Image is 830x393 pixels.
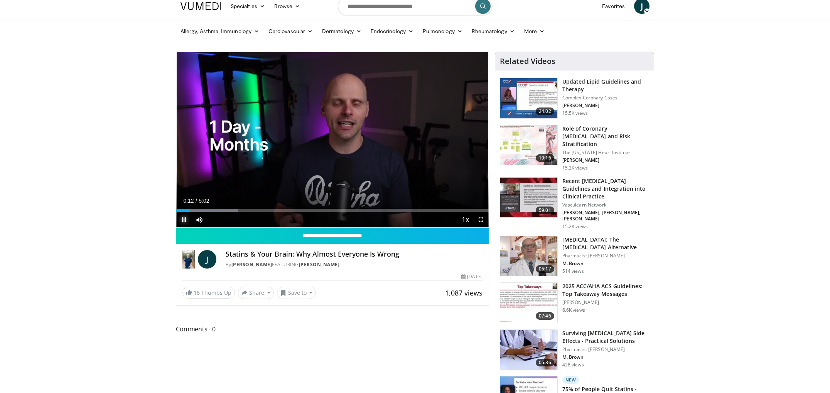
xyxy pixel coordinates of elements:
button: Fullscreen [473,212,489,227]
p: Complex Coronary Cases [562,95,649,101]
span: 19:16 [536,154,554,162]
a: 05:17 [MEDICAL_DATA]: The [MEDICAL_DATA] Alternative Pharmacist [PERSON_NAME] M. Brown 514 views [500,236,649,277]
a: Pulmonology [418,24,467,39]
h3: Surviving [MEDICAL_DATA] Side Effects - Practical Solutions [562,329,649,345]
p: 514 views [562,268,584,274]
h3: Recent [MEDICAL_DATA] Guidelines and Integration into Clinical Practice [562,177,649,200]
span: 24:02 [536,107,554,115]
a: [PERSON_NAME] [299,261,340,268]
p: [PERSON_NAME] [562,102,649,109]
p: New [562,376,579,384]
img: ce9609b9-a9bf-4b08-84dd-8eeb8ab29fc6.150x105_q85_crop-smart_upscale.jpg [500,236,557,276]
a: Rheumatology [467,24,520,39]
button: Save to [277,287,316,299]
a: [PERSON_NAME] [231,261,272,268]
h4: Related Videos [500,57,555,66]
p: 15.5K views [562,110,588,116]
div: Progress Bar [176,209,489,212]
img: 87825f19-cf4c-4b91-bba1-ce218758c6bb.150x105_q85_crop-smart_upscale.jpg [500,178,557,218]
span: 16 [194,289,200,296]
h3: Role of Coronary [MEDICAL_DATA] and Risk Stratification [562,125,649,148]
div: By FEATURING [226,261,482,268]
img: 1778299e-4205-438f-a27e-806da4d55abe.150x105_q85_crop-smart_upscale.jpg [500,330,557,370]
p: M. Brown [562,354,649,360]
a: Cardiovascular [264,24,317,39]
p: [PERSON_NAME] [562,157,649,163]
h3: [MEDICAL_DATA]: The [MEDICAL_DATA] Alternative [562,236,649,251]
a: 16 Thumbs Up [182,287,235,299]
a: 07:46 2025 ACC/AHA ACS Guidelines: Top Takeaway Messages [PERSON_NAME] 6.6K views [500,282,649,323]
h3: Updated Lipid Guidelines and Therapy [562,78,649,93]
h3: 2025 ACC/AHA ACS Guidelines: Top Takeaway Messages [562,282,649,298]
img: 77f671eb-9394-4acc-bc78-a9f077f94e00.150x105_q85_crop-smart_upscale.jpg [500,78,557,118]
p: The [US_STATE] Heart Institute [562,149,649,156]
span: 59:01 [536,207,554,214]
p: Vasculearn Network [562,202,649,208]
button: Share [238,287,274,299]
img: 1efa8c99-7b8a-4ab5-a569-1c219ae7bd2c.150x105_q85_crop-smart_upscale.jpg [500,125,557,165]
p: 15.2K views [562,223,588,230]
button: Pause [176,212,192,227]
h4: Statins & Your Brain: Why Almost Everyone Is Wrong [226,250,482,259]
p: Pharmacist [PERSON_NAME] [562,346,649,353]
a: 05:36 Surviving [MEDICAL_DATA] Side Effects - Practical Solutions Pharmacist [PERSON_NAME] M. Bro... [500,329,649,370]
span: 07:46 [536,312,554,320]
p: Pharmacist [PERSON_NAME] [562,253,649,259]
p: [PERSON_NAME] [562,299,649,306]
button: Mute [192,212,207,227]
button: Playback Rate [458,212,473,227]
img: VuMedi Logo [181,2,221,10]
video-js: Video Player [176,52,489,228]
span: 5:02 [199,198,209,204]
a: 59:01 Recent [MEDICAL_DATA] Guidelines and Integration into Clinical Practice Vasculearn Network ... [500,177,649,230]
p: 6.6K views [562,307,585,313]
p: 15.2K views [562,165,588,171]
img: 369ac253-1227-4c00-b4e1-6e957fd240a8.150x105_q85_crop-smart_upscale.jpg [500,283,557,323]
a: Endocrinology [366,24,418,39]
span: 0:12 [183,198,194,204]
a: More [520,24,549,39]
span: 05:36 [536,359,554,366]
span: 05:17 [536,265,554,273]
span: / [196,198,197,204]
a: 24:02 Updated Lipid Guidelines and Therapy Complex Coronary Cases [PERSON_NAME] 15.5K views [500,78,649,119]
a: Dermatology [317,24,366,39]
a: 19:16 Role of Coronary [MEDICAL_DATA] and Risk Stratification The [US_STATE] Heart Institute [PER... [500,125,649,171]
p: M. Brown [562,260,649,267]
span: Comments 0 [176,324,489,334]
p: 428 views [562,362,584,368]
img: Dr. Jordan Rennicke [182,250,195,269]
span: 1,087 views [445,288,482,297]
a: J [198,250,216,269]
a: Allergy, Asthma, Immunology [176,24,264,39]
div: [DATE] [461,273,482,280]
p: [PERSON_NAME], [PERSON_NAME], [PERSON_NAME] [562,210,649,222]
